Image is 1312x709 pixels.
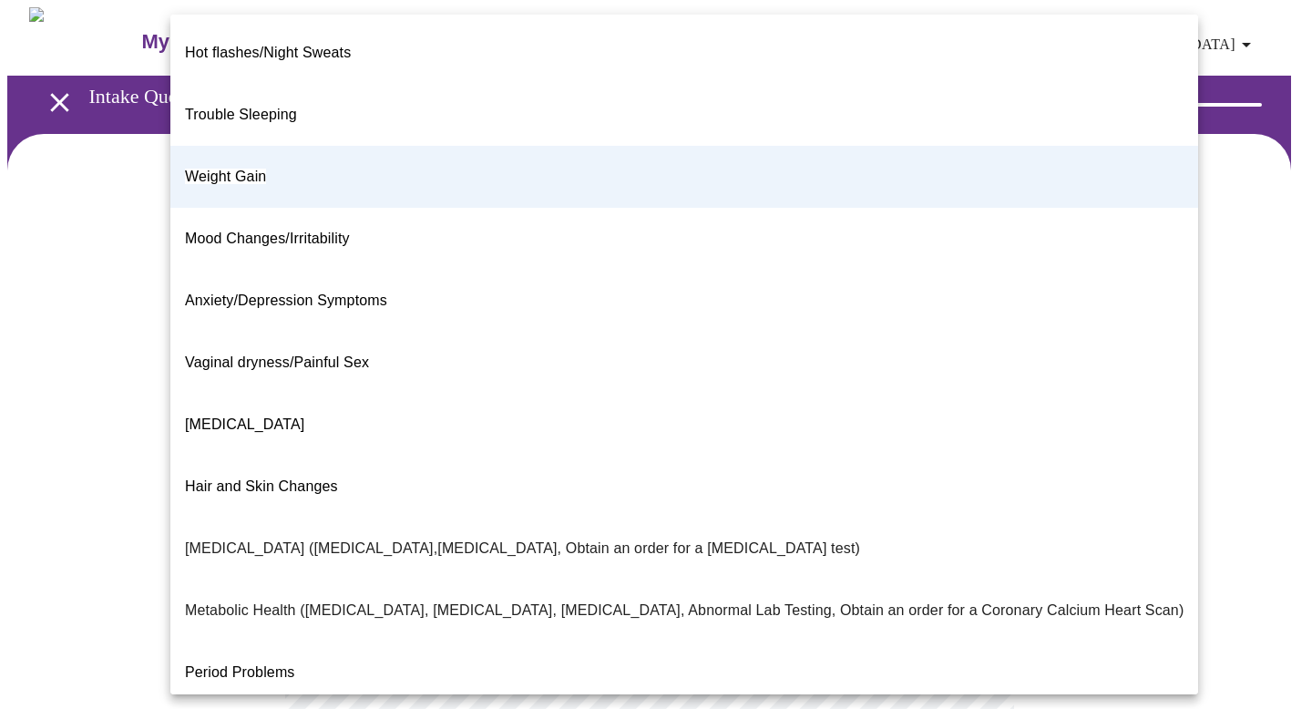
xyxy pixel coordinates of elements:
span: Trouble Sleeping [185,107,297,122]
span: Period Problems [185,664,295,680]
span: Vaginal dryness/Painful Sex [185,354,369,370]
p: [MEDICAL_DATA] ([MEDICAL_DATA],[MEDICAL_DATA], Obtain an order for a [MEDICAL_DATA] test) [185,538,860,560]
span: Hair and Skin Changes [185,478,338,494]
span: Hot flashes/Night Sweats [185,45,351,60]
span: Weight Gain [185,169,266,184]
p: Metabolic Health ([MEDICAL_DATA], [MEDICAL_DATA], [MEDICAL_DATA], Abnormal Lab Testing, Obtain an... [185,600,1184,622]
span: Anxiety/Depression Symptoms [185,293,387,308]
span: Mood Changes/Irritability [185,231,350,246]
span: [MEDICAL_DATA] [185,416,304,432]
